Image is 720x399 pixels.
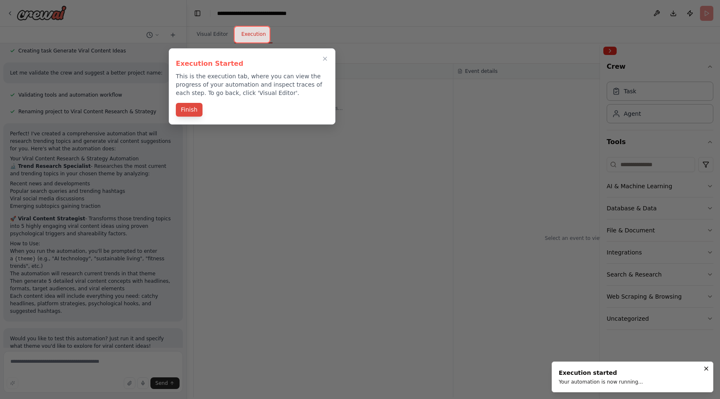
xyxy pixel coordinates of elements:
[320,54,330,64] button: Close walkthrough
[176,59,328,69] h3: Execution Started
[176,72,328,97] p: This is the execution tab, where you can view the progress of your automation and inspect traces ...
[192,7,203,19] button: Hide left sidebar
[176,103,202,117] button: Finish
[559,379,643,385] div: Your automation is now running...
[559,369,643,377] div: Execution started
